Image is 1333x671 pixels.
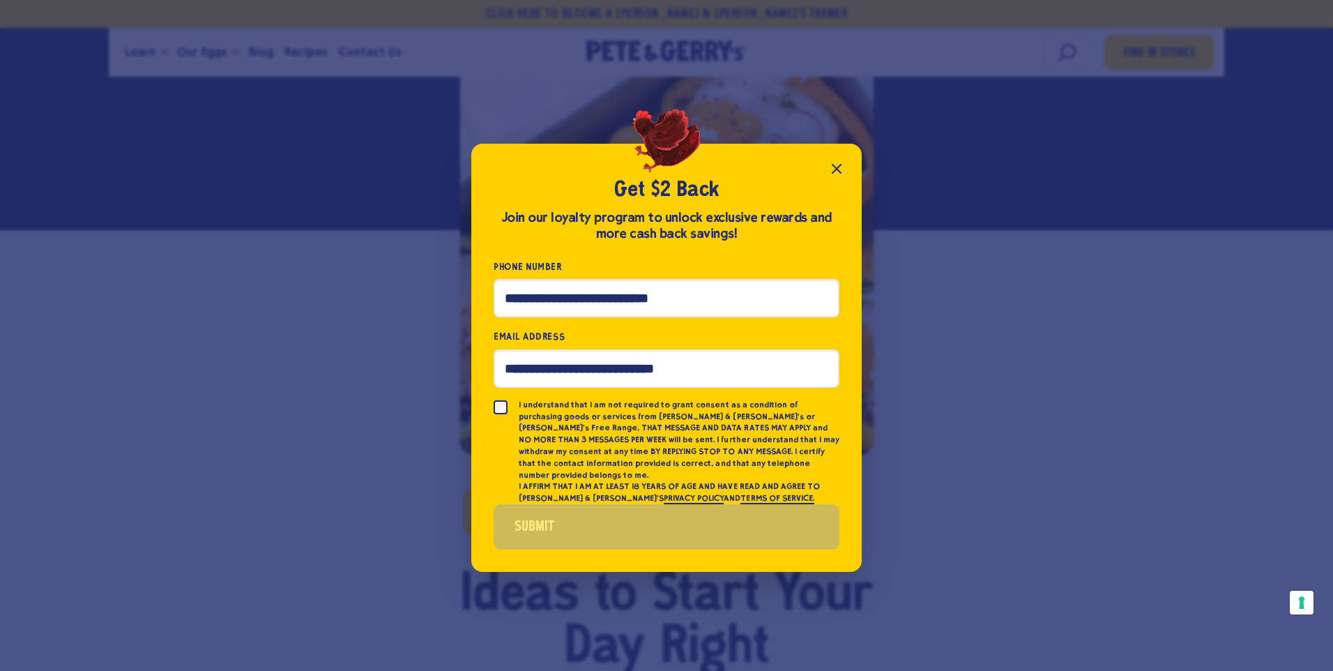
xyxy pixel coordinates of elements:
[740,493,814,504] a: TERMS OF SERVICE.
[664,493,724,504] a: PRIVACY POLICY
[1290,591,1313,615] button: Your consent preferences for tracking technologies
[494,210,839,242] div: Join our loyalty program to unlock exclusive rewards and more cash back savings!
[494,504,839,550] button: Submit
[519,481,839,504] p: I AFFIRM THAT I AM AT LEAST 18 YEARS OF AGE AND HAVE READ AND AGREE TO [PERSON_NAME] & [PERSON_NA...
[823,155,851,183] button: Close popup
[494,329,839,345] label: Email Address
[519,399,839,481] p: I understand that I am not required to grant consent as a condition of purchasing goods or servic...
[494,177,839,204] h2: Get $2 Back
[494,259,839,275] label: Phone Number
[494,400,508,414] input: I understand that I am not required to grant consent as a condition of purchasing goods or servic...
